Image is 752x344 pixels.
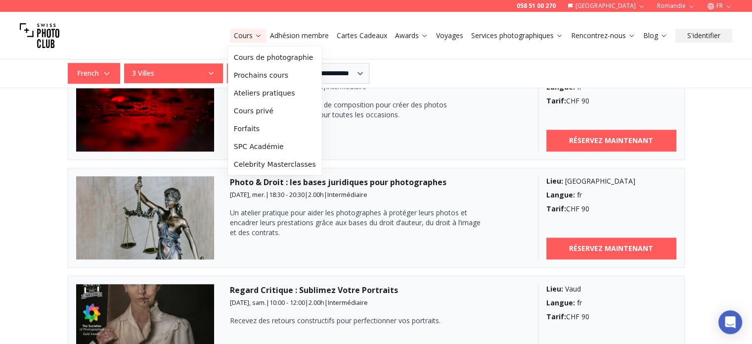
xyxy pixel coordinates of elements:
button: Toutes le villes [227,63,307,83]
a: Forfaits [230,120,320,138]
img: Swiss photo club [20,16,59,55]
b: Lieu : [546,176,563,186]
p: Nous apprendrons les règles de composition pour créer des photos minimalistes et artistiques pour... [230,100,487,120]
a: Cours de photographie [230,49,320,66]
a: RÉSERVEZ MAINTENANT [546,130,676,151]
b: Tarif : [546,312,566,321]
span: 10:00 - 12:00 [269,298,305,307]
small: | | | [230,190,367,199]
b: Langue : [546,298,575,307]
a: 058 51 00 270 [517,2,556,10]
b: RÉSERVEZ MAINTENANT [569,136,653,146]
a: RÉSERVEZ MAINTENANT [546,238,676,259]
a: Blog [643,31,667,41]
p: Recevez des retours constructifs pour perfectionner vos portraits. [230,316,487,326]
a: Prochains cours [230,66,320,84]
h3: Photo & Droit : les bases juridiques pour photographes [230,176,522,188]
div: CHF [546,312,676,322]
img: Photo & Droit : les bases juridiques pour photographes [76,176,215,259]
a: Cours [234,31,262,41]
button: Cartes Cadeaux [333,29,391,43]
span: 18:30 - 20:30 [269,190,305,199]
button: 3 Villes [124,63,223,83]
a: Awards [395,31,428,41]
h3: Regard Critique : Sublimez Votre Portraits [230,284,522,296]
p: Un atelier pratique pour aider les photographes à protéger leurs photos et encadrer leurs prestat... [230,208,487,238]
div: Vaud [546,284,676,294]
div: fr [546,190,676,200]
button: Adhésion membre [266,29,333,43]
button: Awards [391,29,432,43]
button: Services photographiques [467,29,567,43]
span: [DATE], sam. [230,298,266,307]
b: RÉSERVEZ MAINTENANT [569,244,653,253]
small: | | | [230,298,368,307]
span: Intermédiaire [328,298,368,307]
button: S'identifier [675,29,732,43]
span: French [69,64,119,82]
div: Open Intercom Messenger [718,310,742,334]
span: 90 [581,312,589,321]
a: Cartes Cadeaux [337,31,387,41]
a: Ateliers pratiques [230,84,320,102]
button: French [68,63,120,84]
a: SPC Académie [230,138,320,155]
button: Cours [230,29,266,43]
button: Voyages [432,29,467,43]
span: [DATE], mer. [230,190,265,199]
div: [GEOGRAPHIC_DATA] [546,176,676,186]
span: Intermédiaire [327,190,367,199]
a: Celebrity Masterclasses [230,155,320,173]
b: Langue : [546,190,575,199]
span: 2.00 h [309,298,324,307]
a: Rencontrez-nous [571,31,635,41]
a: Cours privé [230,102,320,120]
b: Lieu : [546,284,563,294]
button: Rencontrez-nous [567,29,639,43]
span: 90 [581,96,589,105]
a: Voyages [436,31,463,41]
div: CHF [546,96,676,106]
img: Photos Minimaliste [76,68,215,151]
div: fr [546,298,676,308]
b: Tarif : [546,96,566,105]
div: CHF [546,204,676,214]
span: 2.00 h [308,190,324,199]
button: Blog [639,29,671,43]
b: Tarif : [546,204,566,213]
span: 90 [581,204,589,213]
a: Services photographiques [471,31,563,41]
a: Adhésion membre [270,31,329,41]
